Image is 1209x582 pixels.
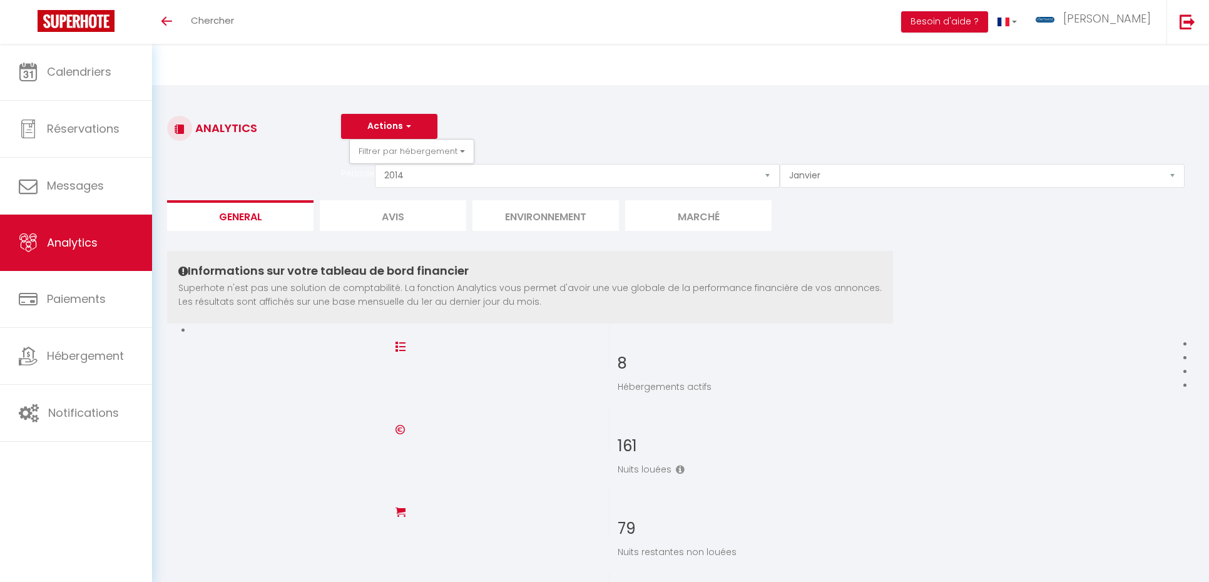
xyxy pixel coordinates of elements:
h4: Informations sur votre tableau de bord financier [178,264,882,278]
li: Marché [625,200,772,231]
h3: 161 [618,437,1186,456]
p: Hébergements actifs [618,380,712,393]
span: Notifications [48,405,119,421]
span: Hébergement [47,348,124,364]
li: General [167,200,314,231]
li: Avis [320,200,466,231]
span: Chercher [191,14,234,27]
label: Période [341,166,375,180]
span: [PERSON_NAME] [1063,11,1151,26]
span: Réservations [47,121,120,136]
span: Calendriers [47,64,111,79]
h3: Analytics [192,114,257,142]
li: Environnement [472,200,619,231]
img: logout [1180,14,1195,29]
img: ... [1036,17,1054,23]
img: Super Booking [38,10,115,32]
p: Nuits louées [618,463,671,476]
span: Paiements [47,291,106,307]
button: Filtrer par hébergement [349,139,474,164]
img: NO IMAGE [395,342,406,352]
button: Actions [341,114,437,139]
span: Analytics [47,235,98,250]
span: Messages [47,178,104,193]
h3: 79 [618,520,1186,538]
p: Superhote n'est pas une solution de comptabilité. La fonction Analytics vous permet d'avoir une v... [178,281,882,309]
h3: 8 [618,355,1186,373]
p: Nuits restantes non louées [618,546,737,558]
button: Besoin d'aide ? [901,11,988,33]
